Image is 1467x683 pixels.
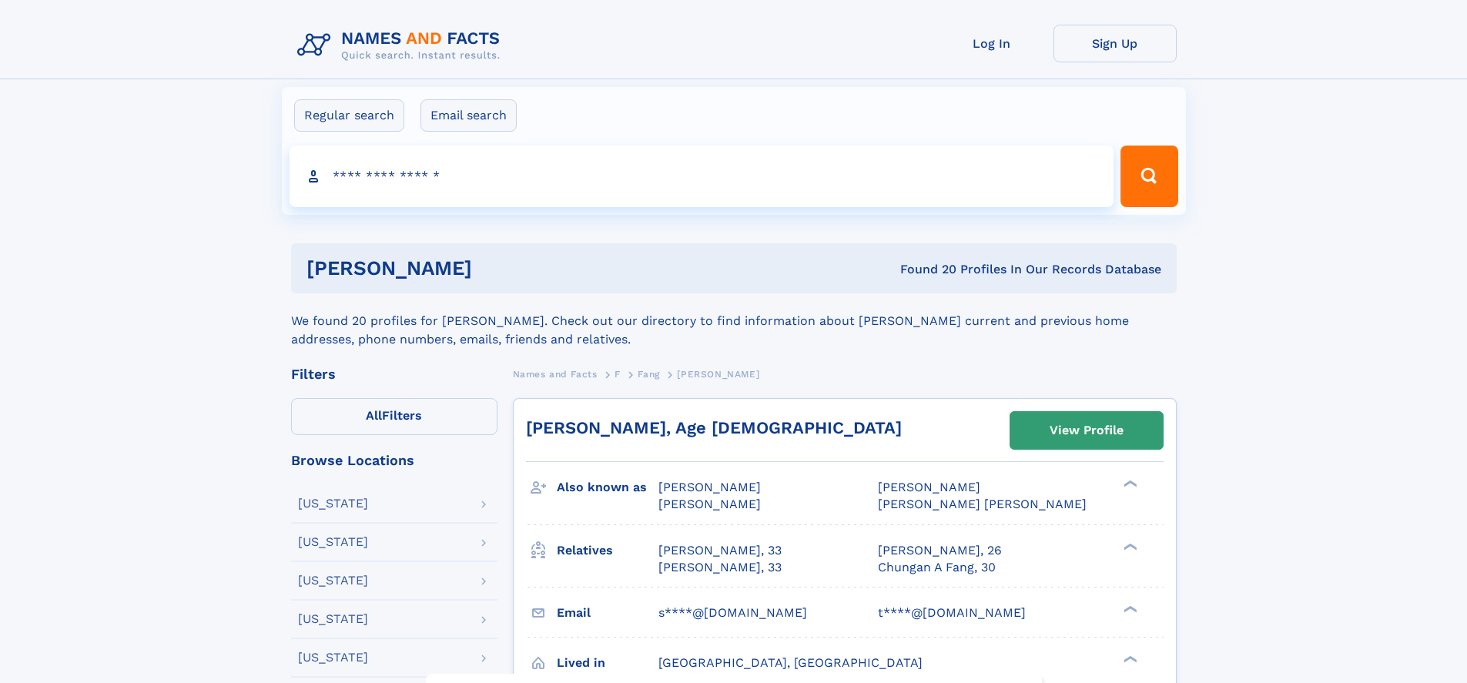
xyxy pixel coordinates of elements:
span: F [615,369,621,380]
a: Names and Facts [513,364,598,383]
a: [PERSON_NAME], 33 [658,559,782,576]
h1: [PERSON_NAME] [306,259,686,278]
span: [PERSON_NAME] [677,369,759,380]
div: ❯ [1120,479,1138,489]
button: Search Button [1120,146,1177,207]
img: Logo Names and Facts [291,25,513,66]
a: Chungan A Fang, 30 [878,559,996,576]
label: Email search [420,99,517,132]
div: View Profile [1050,413,1124,448]
div: Filters [291,367,497,381]
div: [US_STATE] [298,497,368,510]
span: [PERSON_NAME] [878,480,980,494]
label: Filters [291,398,497,435]
a: Log In [930,25,1053,62]
h3: Also known as [557,474,658,501]
label: Regular search [294,99,404,132]
div: Browse Locations [291,454,497,467]
div: Found 20 Profiles In Our Records Database [686,261,1161,278]
a: [PERSON_NAME], 33 [658,542,782,559]
input: search input [290,146,1114,207]
h3: Relatives [557,537,658,564]
div: We found 20 profiles for [PERSON_NAME]. Check out our directory to find information about [PERSON... [291,293,1177,349]
span: [PERSON_NAME] [658,480,761,494]
span: [PERSON_NAME] [PERSON_NAME] [878,497,1087,511]
h3: Email [557,600,658,626]
a: F [615,364,621,383]
div: ❯ [1120,541,1138,551]
a: Sign Up [1053,25,1177,62]
div: [US_STATE] [298,574,368,587]
a: View Profile [1010,412,1163,449]
div: [US_STATE] [298,536,368,548]
span: [PERSON_NAME] [658,497,761,511]
span: Fang [638,369,659,380]
a: [PERSON_NAME], 26 [878,542,1002,559]
div: [US_STATE] [298,613,368,625]
div: [US_STATE] [298,651,368,664]
div: ❯ [1120,654,1138,664]
a: Fang [638,364,659,383]
div: ❯ [1120,604,1138,614]
span: [GEOGRAPHIC_DATA], [GEOGRAPHIC_DATA] [658,655,923,670]
span: All [366,408,382,423]
h3: Lived in [557,650,658,676]
a: [PERSON_NAME], Age [DEMOGRAPHIC_DATA] [526,418,902,437]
